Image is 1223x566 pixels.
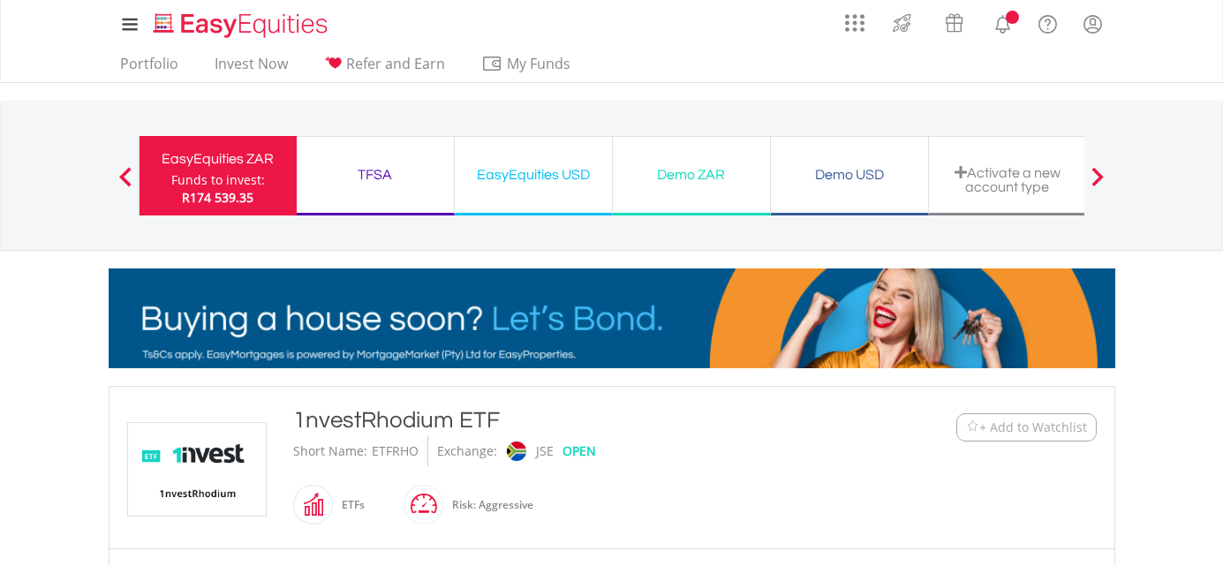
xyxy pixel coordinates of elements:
[506,441,525,461] img: jse.png
[1025,4,1070,40] a: FAQ's and Support
[182,189,253,206] span: R174 539.35
[928,4,980,37] a: Vouchers
[562,436,596,466] div: OPEN
[171,171,265,189] div: Funds to invest:
[1070,4,1115,43] a: My Profile
[956,413,1097,441] button: Watchlist + Add to Watchlist
[372,436,419,466] div: ETFRHO
[940,165,1076,194] div: Activate a new account type
[293,436,367,466] div: Short Name:
[623,162,759,187] div: Demo ZAR
[307,162,443,187] div: TFSA
[536,436,554,466] div: JSE
[940,9,969,37] img: vouchers-v2.svg
[481,52,597,75] span: My Funds
[147,4,335,40] a: Home page
[150,11,335,40] img: EasyEquities_Logo.png
[346,54,445,73] span: Refer and Earn
[966,420,979,434] img: Watchlist
[208,55,295,82] a: Invest Now
[131,423,263,516] img: EQU.ZA.ETFRHO.png
[979,419,1087,436] span: + Add to Watchlist
[465,162,601,187] div: EasyEquities USD
[437,436,497,466] div: Exchange:
[834,4,876,33] a: AppsGrid
[113,55,185,82] a: Portfolio
[150,147,286,171] div: EasyEquities ZAR
[845,13,864,33] img: grid-menu-icon.svg
[443,484,533,526] div: Risk: Aggressive
[781,162,917,187] div: Demo USD
[887,9,917,37] img: thrive-v2.svg
[333,484,365,526] div: ETFs
[109,268,1115,368] img: EasyMortage Promotion Banner
[293,404,848,436] div: 1nvestRhodium ETF
[317,55,452,82] a: Refer and Earn
[980,4,1025,40] a: Notifications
